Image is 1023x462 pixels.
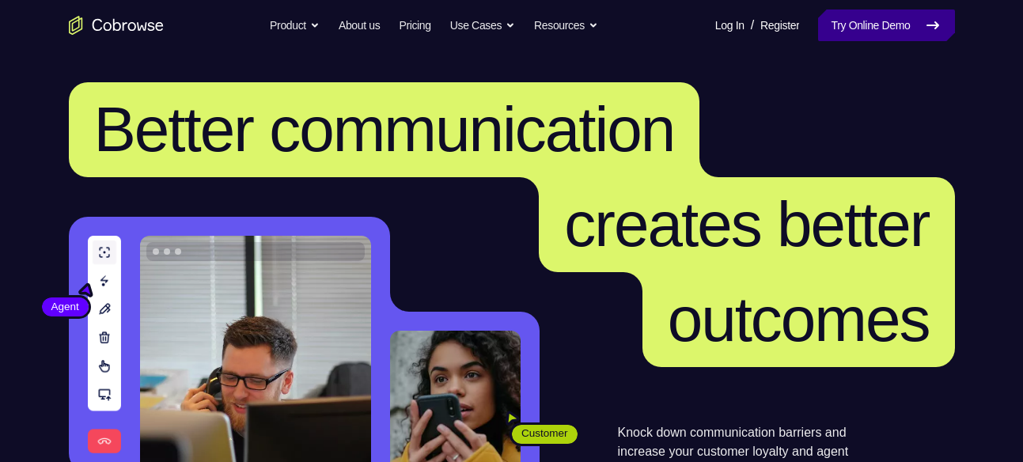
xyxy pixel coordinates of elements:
span: / [751,16,754,35]
span: creates better [564,189,929,259]
span: outcomes [668,284,930,354]
a: Log In [715,9,745,41]
a: About us [339,9,380,41]
span: Better communication [94,94,675,165]
a: Register [760,9,799,41]
a: Go to the home page [69,16,164,35]
button: Resources [534,9,598,41]
a: Try Online Demo [818,9,954,41]
button: Product [270,9,320,41]
button: Use Cases [450,9,515,41]
a: Pricing [399,9,430,41]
